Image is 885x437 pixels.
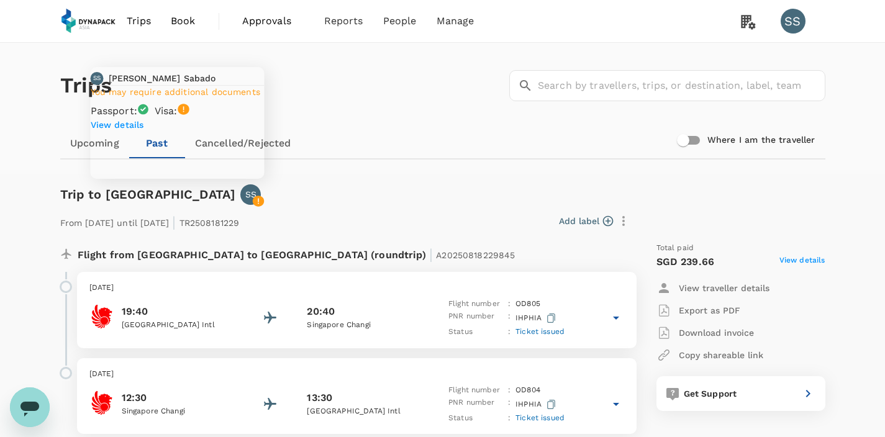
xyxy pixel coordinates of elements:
p: Singapore Changi [307,319,419,331]
span: Approvals [242,14,304,29]
div: SS [781,9,806,34]
p: [GEOGRAPHIC_DATA] Intl [307,405,419,418]
p: OD 805 [515,298,540,310]
span: A20250818229845 [436,250,515,260]
span: View details [779,255,825,269]
p: Copy shareable link [679,349,763,361]
span: Trips [127,14,151,29]
span: | [172,214,176,231]
img: Batik Air Malaysia [89,304,114,329]
span: Reports [324,14,363,29]
p: 12:30 [122,390,234,405]
span: Ticket issued [515,413,565,422]
span: | [429,246,433,263]
p: SGD 239.66 [656,255,715,269]
h1: Trips [60,43,112,128]
p: SS [245,188,256,200]
p: Singapore Changi [122,405,234,418]
p: PNR number [448,397,503,412]
p: 13:30 [307,390,332,405]
h6: Where I am the traveller [707,133,815,147]
span: Get Support [684,389,737,399]
p: : [508,397,511,412]
p: Export as PDF [679,304,740,317]
p: Download invoice [679,327,754,339]
p: [PERSON_NAME] Sabado [109,72,216,84]
p: Flight number [448,384,503,397]
p: Visa : [155,104,178,119]
button: Add label [559,215,613,227]
p: Flight from [GEOGRAPHIC_DATA] to [GEOGRAPHIC_DATA] (roundtrip) [78,242,515,264]
span: People [383,14,417,29]
p: IHPHIA [515,310,558,326]
p: IHPHIA [515,397,558,412]
span: Book [171,14,196,29]
p: PNR number [448,310,503,326]
p: : [508,310,511,326]
span: Total paid [656,242,694,255]
span: Manage [437,14,474,29]
input: Search by travellers, trips, or destination, label, team [538,70,825,101]
p: : [508,298,511,310]
p: [DATE] [89,282,624,294]
iframe: Button to launch messaging window [10,387,50,427]
p: [GEOGRAPHIC_DATA] Intl [122,319,234,331]
h6: Trip to [GEOGRAPHIC_DATA] [60,184,236,204]
button: View traveller details [656,277,769,299]
p: SS [93,74,101,83]
p: Status [448,326,503,338]
p: From [DATE] until [DATE] TR2508181229 [60,210,240,232]
p: 19:40 [122,304,234,319]
p: Status [448,412,503,425]
p: Flight number [448,298,503,310]
p: Passport : [91,104,137,119]
span: You may require additional documents [91,87,260,97]
button: Download invoice [656,322,754,344]
p: : [508,326,511,338]
p: 20:40 [307,304,335,319]
p: View traveller details [679,282,769,294]
p: [DATE] [89,368,624,381]
a: Upcoming [60,128,129,158]
p: : [508,384,511,397]
img: Dynapack Asia [60,7,117,35]
span: Ticket issued [515,327,565,336]
img: Batik Air Malaysia [89,390,114,415]
p: View details [91,119,265,131]
p: : [508,412,511,425]
button: Export as PDF [656,299,740,322]
button: Copy shareable link [656,344,763,366]
p: OD 804 [515,384,540,397]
